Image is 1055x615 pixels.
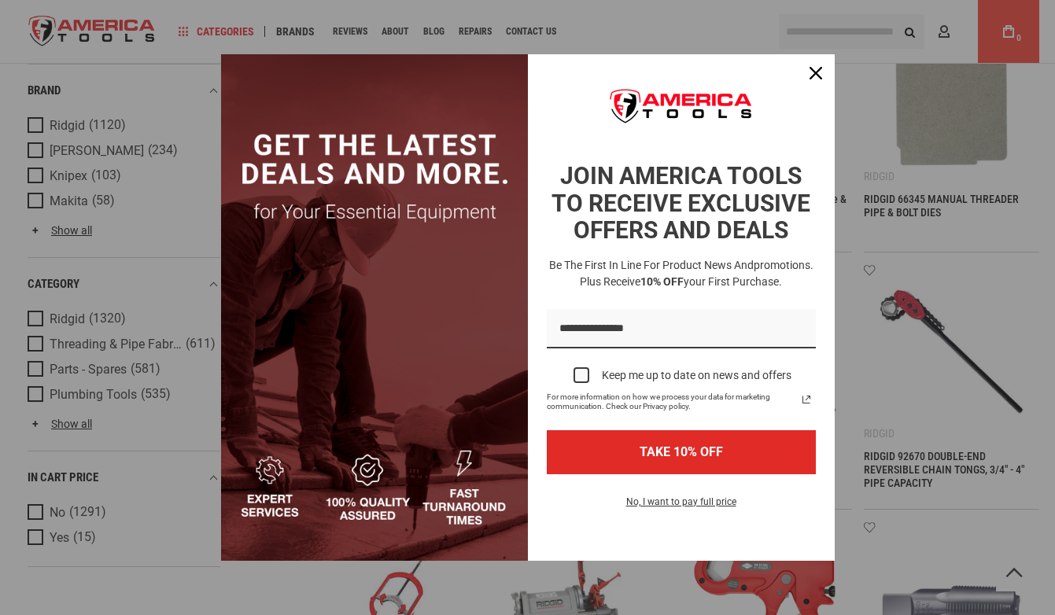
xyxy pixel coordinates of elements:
button: Close [797,54,835,92]
input: Email field [547,309,816,349]
span: promotions. Plus receive your first purchase. [580,259,813,288]
button: TAKE 10% OFF [547,430,816,473]
svg: link icon [797,390,816,409]
span: For more information on how we process your data for marketing communication. Check our Privacy p... [547,392,797,411]
strong: 10% OFF [640,275,684,288]
div: Keep me up to date on news and offers [602,369,791,382]
button: No, I want to pay full price [614,493,749,520]
strong: JOIN AMERICA TOOLS TO RECEIVE EXCLUSIVE OFFERS AND DEALS [551,162,810,244]
svg: close icon [810,67,822,79]
h3: Be the first in line for product news and [544,257,819,290]
a: Read our Privacy Policy [797,390,816,409]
